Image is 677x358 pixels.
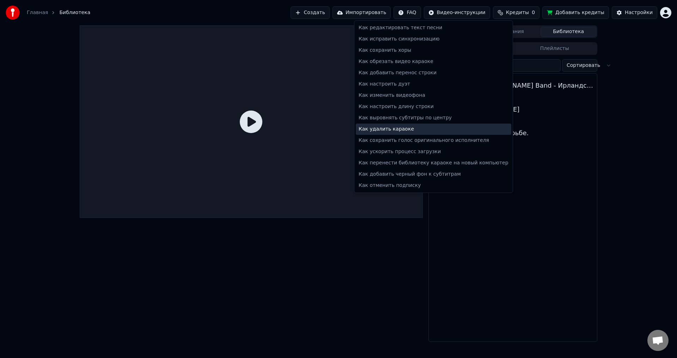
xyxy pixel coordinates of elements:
[356,56,511,67] div: Как обрезать видео караоке
[356,90,511,101] div: Как изменить видеофона
[356,146,511,157] div: Как ускорить процесс загрузки
[356,157,511,169] div: Как перенести библиотеку караоке на новый компьютер
[356,124,511,135] div: Как удалить караоке
[356,33,511,45] div: Как исправить синхронизацию
[356,45,511,56] div: Как сохранить хоры
[356,78,511,90] div: Как настроить дуэт
[356,22,511,33] div: Как редактировать текст песни
[356,67,511,78] div: Как добавить перенос строки
[356,135,511,146] div: Как сохранить голос оригинального исполнителя
[356,169,511,180] div: Как добавить черный фон к субтитрам
[356,112,511,124] div: Как выровнять субтитры по центру
[356,180,511,191] div: Как отменить подписку
[356,101,511,112] div: Как настроить длину строки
